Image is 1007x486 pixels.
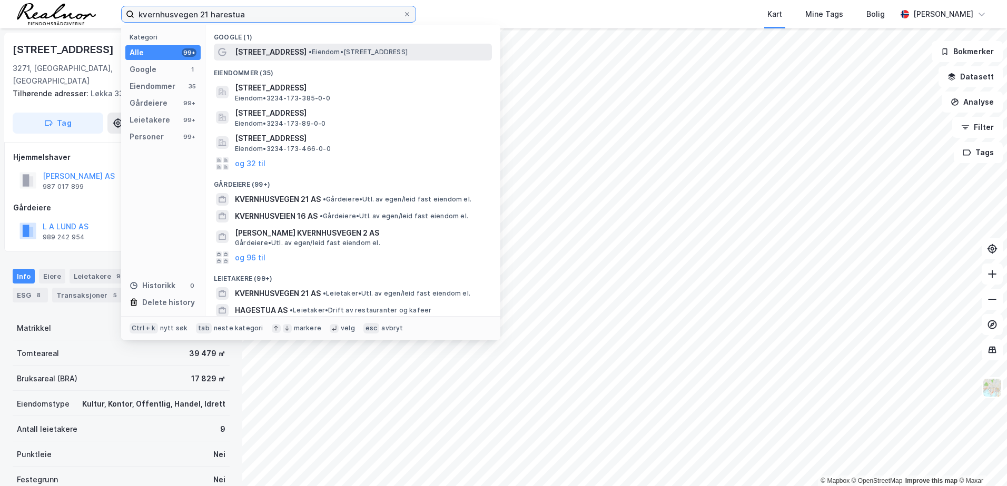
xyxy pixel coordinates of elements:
div: 8 [33,290,44,300]
span: Gårdeiere • Utl. av egen/leid fast eiendom el. [235,239,380,247]
span: [STREET_ADDRESS] [235,132,488,145]
div: 99+ [182,48,196,57]
div: 3271, [GEOGRAPHIC_DATA], [GEOGRAPHIC_DATA] [13,62,173,87]
span: [STREET_ADDRESS] [235,82,488,94]
div: Leietakere (99+) [205,266,500,285]
button: og 96 til [235,251,265,264]
div: 987 017 899 [43,183,84,191]
span: Eiendom • [STREET_ADDRESS] [309,48,408,56]
div: Kart [767,8,782,21]
button: Datasett [939,66,1003,87]
div: ESG [13,288,48,302]
div: Eiendommer (35) [205,60,500,79]
div: Festegrunn [17,473,58,486]
span: Gårdeiere • Utl. av egen/leid fast eiendom el. [323,195,471,204]
div: Kontrollprogram for chat [954,436,1007,486]
span: Eiendom • 3234-173-466-0-0 [235,145,331,153]
a: Improve this map [905,477,957,484]
div: Antall leietakere [17,423,77,436]
div: 17 829 ㎡ [191,372,225,385]
button: Filter [952,117,1003,138]
div: Bruksareal (BRA) [17,372,77,385]
span: KVERNHUSVEGEN 21 AS [235,193,321,206]
span: • [309,48,312,56]
div: neste kategori [214,324,263,332]
div: Nei [213,448,225,461]
div: 0 [188,281,196,290]
div: [PERSON_NAME] [913,8,973,21]
button: Tags [954,142,1003,163]
div: Nei [213,473,225,486]
div: velg [341,324,355,332]
span: [STREET_ADDRESS] [235,107,488,119]
a: OpenStreetMap [852,477,903,484]
span: Eiendom • 3234-173-89-0-0 [235,119,326,128]
div: Punktleie [17,448,52,461]
div: Matrikkel [17,322,51,335]
div: Delete history [142,296,195,309]
div: Gårdeiere [130,97,167,109]
div: 9 [113,271,124,281]
button: Bokmerker [932,41,1003,62]
div: 99+ [182,133,196,141]
div: 99+ [182,99,196,107]
input: Søk på adresse, matrikkel, gårdeiere, leietakere eller personer [134,6,403,22]
div: avbryt [381,324,403,332]
div: Eiendomstype [17,398,70,410]
div: Leietakere [130,114,170,126]
img: realnor-logo.934646d98de889bb5806.png [17,3,96,25]
div: 1 [188,65,196,74]
div: 5 [110,290,120,300]
div: Info [13,269,35,283]
button: og 32 til [235,157,265,170]
div: [STREET_ADDRESS] [13,41,116,58]
span: • [320,212,323,220]
span: Leietaker • Drift av restauranter og kafeer [290,306,431,315]
div: Transaksjoner [52,288,124,302]
div: tab [196,323,212,333]
div: nytt søk [160,324,188,332]
div: markere [294,324,321,332]
span: Tilhørende adresser: [13,89,91,98]
div: Leietakere [70,269,128,283]
span: • [323,195,326,203]
iframe: Chat Widget [954,436,1007,486]
span: Gårdeiere • Utl. av egen/leid fast eiendom el. [320,212,468,220]
span: HAGESTUA AS [235,304,288,317]
div: Mine Tags [805,8,843,21]
div: Kategori [130,33,201,41]
div: 39 479 ㎡ [189,347,225,360]
span: Eiendom • 3234-173-385-0-0 [235,94,330,103]
span: Leietaker • Utl. av egen/leid fast eiendom el. [323,289,470,298]
div: Eiendommer [130,80,175,93]
div: Hjemmelshaver [13,151,229,164]
div: esc [363,323,380,333]
div: Eiere [39,269,65,283]
span: KVERNHUSVEIEN 16 AS [235,210,318,222]
div: Google (1) [205,25,500,44]
a: Mapbox [821,477,850,484]
div: Ctrl + k [130,323,158,333]
div: 35 [188,82,196,90]
div: 9 [220,423,225,436]
div: Løkka 33 [13,87,221,100]
div: Personer [130,130,164,143]
div: Gårdeiere [13,201,229,214]
span: [STREET_ADDRESS] [235,46,307,58]
div: Alle [130,46,144,59]
button: Analyse [942,92,1003,113]
div: 99+ [182,116,196,124]
div: Tomteareal [17,347,59,360]
span: • [323,289,326,297]
div: Kultur, Kontor, Offentlig, Handel, Idrett [82,398,225,410]
span: KVERNHUSVEGEN 21 AS [235,287,321,300]
div: Gårdeiere (99+) [205,172,500,191]
button: Tag [13,113,103,134]
span: [PERSON_NAME] KVERNHUSVEGEN 2 AS [235,227,488,239]
img: Z [982,378,1002,398]
div: Bolig [866,8,885,21]
div: Historikk [130,279,175,292]
span: • [290,306,293,314]
div: Google [130,63,156,76]
div: 989 242 954 [43,233,85,241]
